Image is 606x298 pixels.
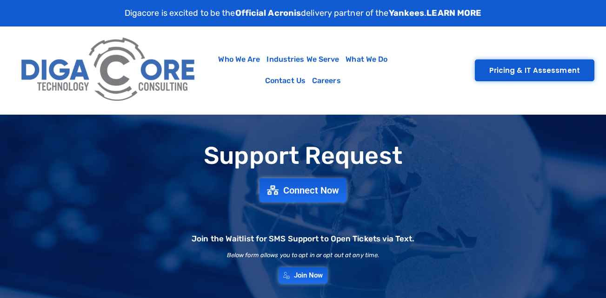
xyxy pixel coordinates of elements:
h2: Below form allows you to opt in or opt out at any time. [227,252,380,258]
a: Pricing & IT Assessment [475,59,594,81]
a: What We Do [342,49,391,70]
a: LEARN MORE [426,8,481,18]
a: Who We Are [215,49,263,70]
nav: Menu [206,49,400,91]
a: Careers [309,70,344,91]
a: Join Now [279,267,328,284]
p: Digacore is excited to be the delivery partner of the . [125,7,482,19]
h1: Support Request [5,143,601,169]
a: Connect Now [260,178,346,202]
span: Pricing & IT Assessment [489,67,580,74]
span: Connect Now [283,186,339,195]
a: Industries We Serve [263,49,342,70]
strong: Official Acronis [235,8,301,18]
strong: Yankees [389,8,425,18]
h2: Join the Waitlist for SMS Support to Open Tickets via Text. [192,235,414,243]
img: Digacore Logo [16,31,201,110]
span: Join Now [294,272,323,279]
a: Contact Us [262,70,309,91]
